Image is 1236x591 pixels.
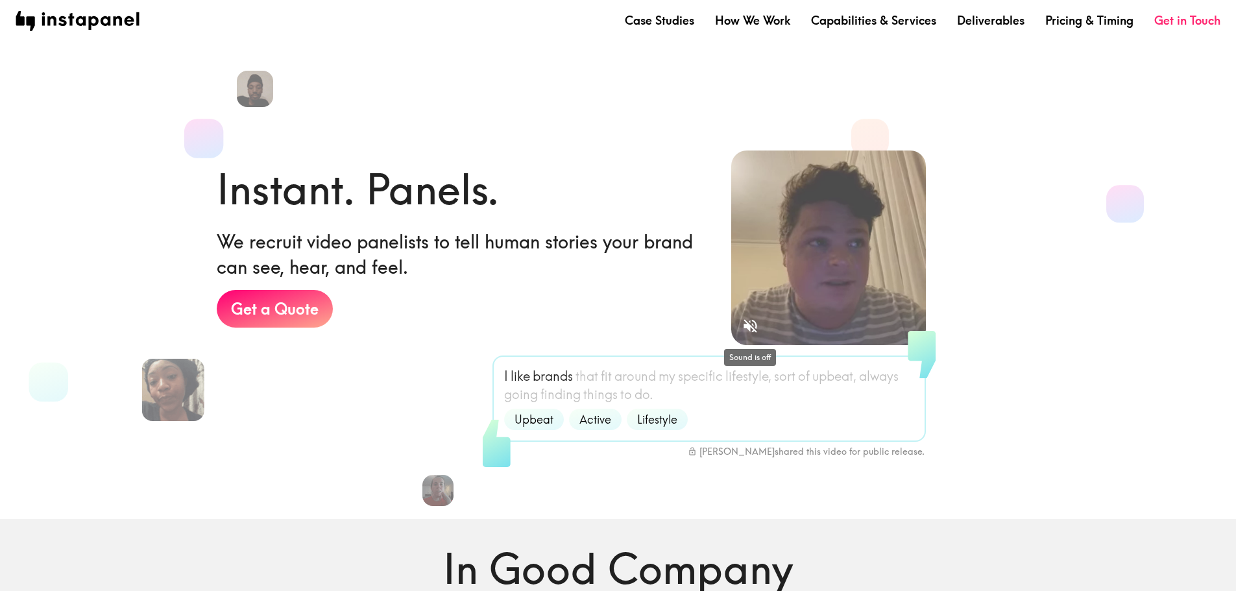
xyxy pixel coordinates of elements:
[725,367,771,385] span: lifestyle,
[774,367,795,385] span: sort
[422,475,454,506] img: Elizabeth
[504,367,508,385] span: I
[859,367,899,385] span: always
[629,411,685,428] span: Lifestyle
[811,12,936,29] a: Capabilities & Services
[141,359,204,421] img: Jasmine
[625,12,694,29] a: Case Studies
[540,385,581,404] span: finding
[688,446,925,457] div: [PERSON_NAME] shared this video for public release.
[1045,12,1133,29] a: Pricing & Timing
[16,11,139,31] img: instapanel
[576,367,598,385] span: that
[601,367,612,385] span: fit
[736,312,764,340] button: Sound is off
[217,290,333,328] a: Get a Quote
[812,367,856,385] span: upbeat,
[724,349,776,366] div: Sound is off
[1154,12,1220,29] a: Get in Touch
[507,411,561,428] span: Upbeat
[217,160,499,219] h1: Instant. Panels.
[614,367,656,385] span: around
[504,385,538,404] span: going
[217,229,711,280] h6: We recruit video panelists to tell human stories your brand can see, hear, and feel.
[620,385,632,404] span: to
[572,411,619,428] span: Active
[635,385,653,404] span: do.
[511,367,530,385] span: like
[957,12,1024,29] a: Deliverables
[237,71,273,107] img: Devon
[583,385,618,404] span: things
[678,367,723,385] span: specific
[715,12,790,29] a: How We Work
[659,367,675,385] span: my
[798,367,810,385] span: of
[533,367,573,385] span: brands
